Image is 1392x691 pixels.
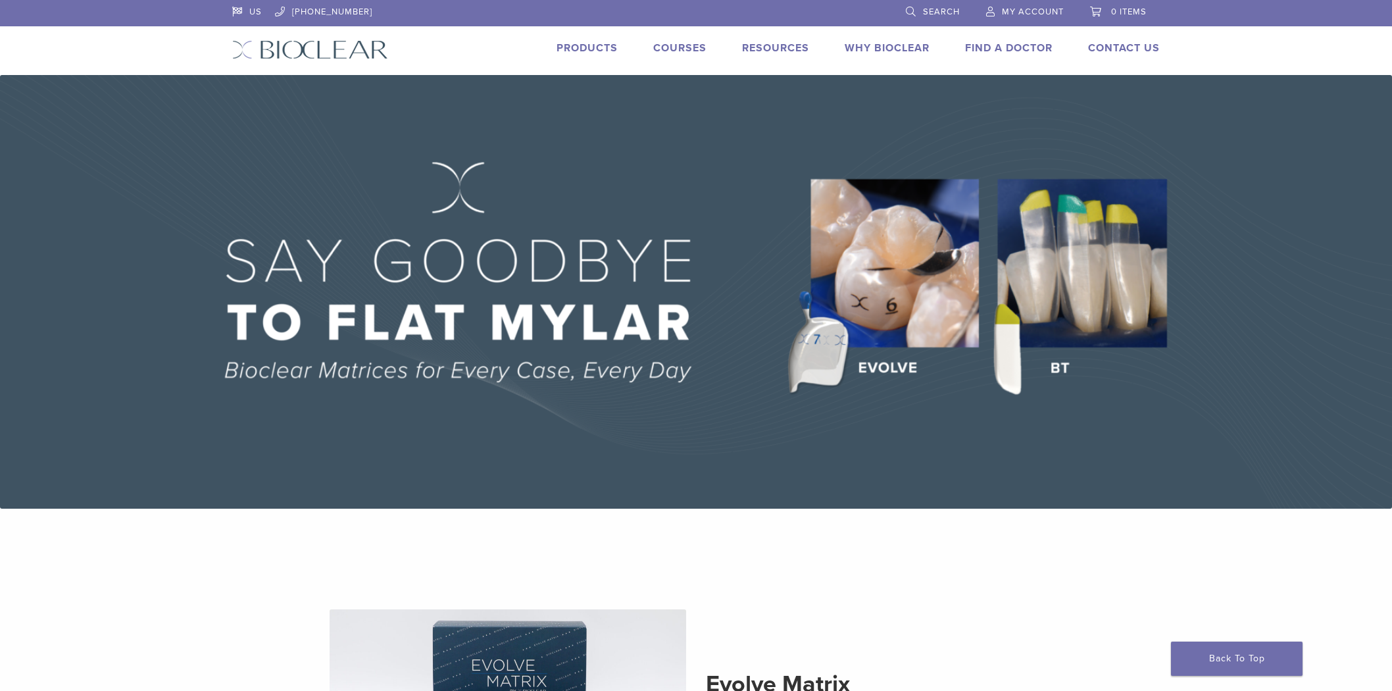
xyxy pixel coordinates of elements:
a: Resources [742,41,809,55]
span: 0 items [1111,7,1147,17]
img: Bioclear [232,40,388,59]
a: Back To Top [1171,642,1303,676]
span: Search [923,7,960,17]
a: Courses [653,41,707,55]
span: My Account [1002,7,1064,17]
a: Products [557,41,618,55]
a: Why Bioclear [845,41,930,55]
a: Contact Us [1088,41,1160,55]
a: Find A Doctor [965,41,1053,55]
